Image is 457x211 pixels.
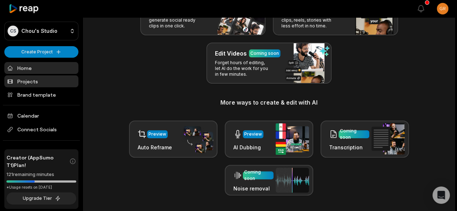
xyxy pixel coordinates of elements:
div: Open Intercom Messenger [432,186,450,204]
a: Home [4,62,78,74]
span: Creator (AppSumo T1) Plan! [7,154,69,169]
div: Coming soon [250,50,279,57]
h3: Edit Videos [215,49,247,58]
h3: Transcription [329,144,369,151]
button: Create Project [4,46,78,58]
h3: AI Dubbing [233,144,263,151]
div: CS [8,26,18,36]
div: Preview [244,131,262,137]
span: Connect Socials [4,123,78,136]
div: *Usage resets on [DATE] [7,185,76,190]
h3: Noise removal [233,185,273,192]
a: Calendar [4,110,78,122]
a: Brand template [4,89,78,101]
div: 121 remaining minutes [7,171,76,178]
a: Projects [4,75,78,87]
button: Upgrade Tier [7,192,76,205]
img: noise_removal.png [276,168,309,193]
p: Chou's Studio [21,28,57,34]
h3: More ways to create & edit with AI [92,98,446,107]
div: Preview [148,131,166,137]
div: Coming soon [340,128,368,141]
img: ai_dubbing.png [276,123,309,155]
h3: Auto Reframe [138,144,172,151]
p: From long videos generate social ready clips in one click. [149,12,205,29]
p: Add captions to your clips, reels, stories with less effort in no time. [281,12,337,29]
div: Coming soon [244,169,272,182]
img: transcription.png [371,123,405,154]
p: Forget hours of editing, let AI do the work for you in few minutes. [215,60,271,77]
img: auto_reframe.png [180,125,213,153]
